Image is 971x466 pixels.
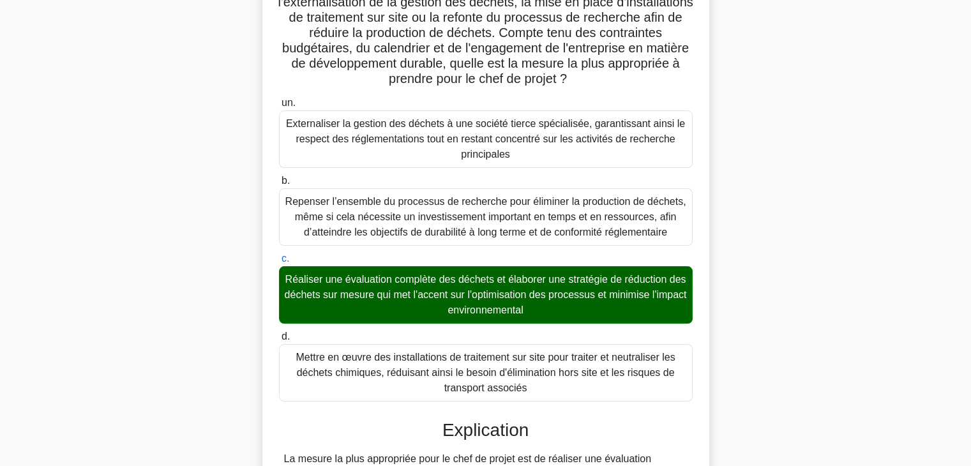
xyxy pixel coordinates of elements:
[282,175,290,186] font: b.
[285,196,686,237] font: Repenser l’ensemble du processus de recherche pour éliminer la production de déchets, même si cel...
[282,97,296,108] font: un.
[442,420,529,440] font: Explication
[286,118,685,160] font: Externaliser la gestion des déchets à une société tierce spécialisée, garantissant ainsi le respe...
[282,253,289,264] font: c.
[282,331,290,342] font: d.
[285,274,687,315] font: Réaliser une évaluation complète des déchets et élaborer une stratégie de réduction des déchets s...
[296,352,675,393] font: Mettre en œuvre des installations de traitement sur site pour traiter et neutraliser les déchets ...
